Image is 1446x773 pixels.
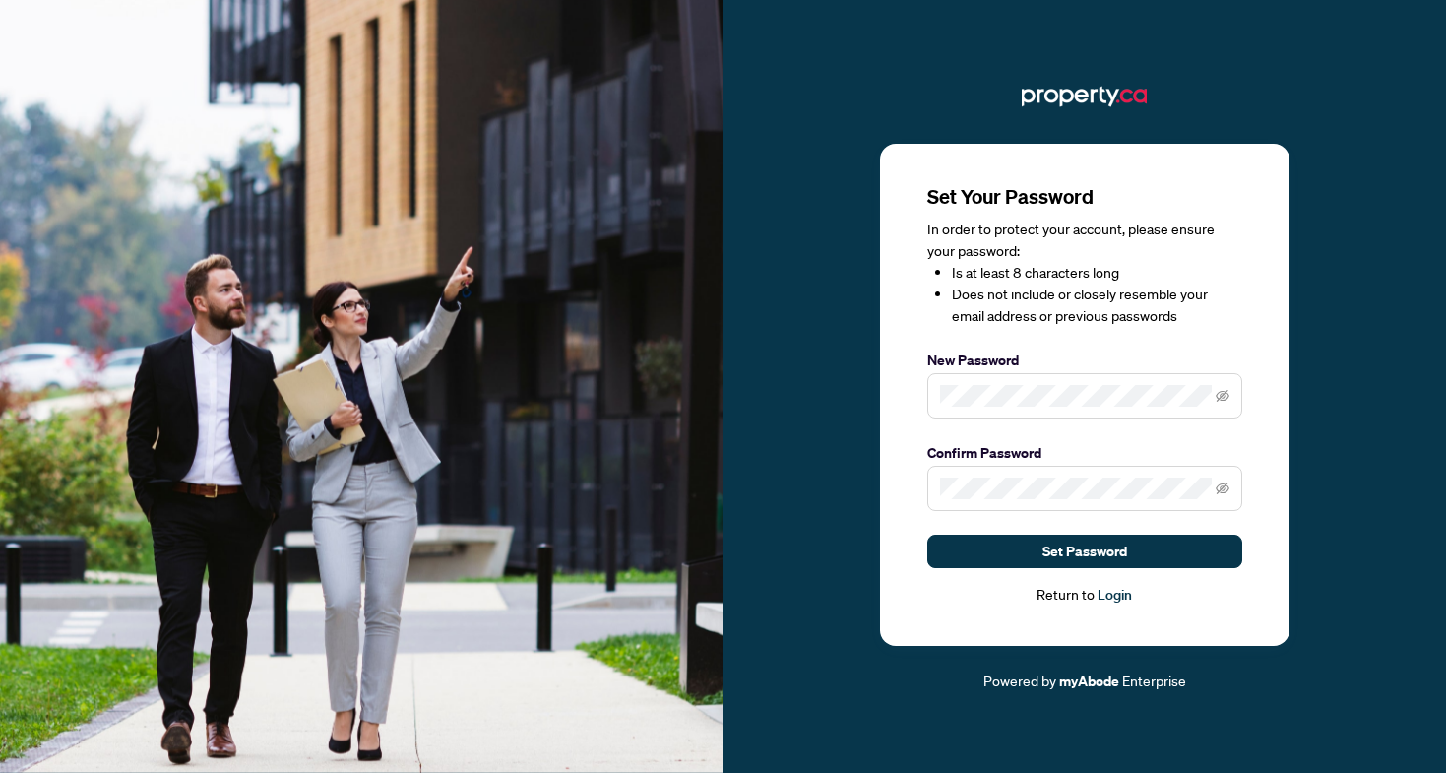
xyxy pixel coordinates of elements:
div: In order to protect your account, please ensure your password: [927,219,1242,327]
label: Confirm Password [927,442,1242,464]
a: myAbode [1059,671,1119,692]
span: Powered by [983,672,1056,689]
div: Return to [927,584,1242,607]
li: Does not include or closely resemble your email address or previous passwords [952,284,1242,327]
span: eye-invisible [1216,482,1229,495]
img: ma-logo [1022,81,1147,112]
a: Login [1098,586,1132,604]
span: Set Password [1042,536,1127,567]
h3: Set Your Password [927,183,1242,211]
label: New Password [927,350,1242,371]
li: Is at least 8 characters long [952,262,1242,284]
button: Set Password [927,535,1242,568]
span: Enterprise [1122,672,1186,689]
span: eye-invisible [1216,389,1229,403]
